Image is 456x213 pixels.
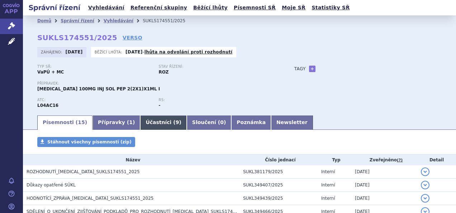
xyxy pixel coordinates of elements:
p: Přípravek: [37,81,280,86]
span: HODNOTÍCÍ_ZPRÁVA_TREMFYA_SUKLS174551_2025 [27,196,154,201]
a: Písemnosti (15) [37,115,92,130]
a: lhůta na odvolání proti rozhodnutí [144,49,233,55]
span: Interní [321,183,335,188]
th: Zveřejněno [351,155,417,165]
span: 15 [78,119,85,125]
button: detail [421,194,429,203]
a: Vyhledávání [86,3,127,13]
th: Typ [318,155,351,165]
span: Zahájeno: [41,49,63,55]
a: Běžící lhůty [191,3,230,13]
td: [DATE] [351,165,417,179]
a: VERSO [123,34,142,41]
a: Písemnosti SŘ [232,3,278,13]
a: + [309,66,315,72]
span: 1 [129,119,133,125]
h3: Tagy [294,65,306,73]
td: SUKL349407/2025 [239,179,318,192]
p: RS: [158,98,272,102]
a: Newsletter [271,115,313,130]
p: Stav řízení: [158,65,272,69]
button: detail [421,167,429,176]
span: 9 [176,119,179,125]
a: Účastníci (9) [140,115,186,130]
span: [MEDICAL_DATA] 100MG INJ SOL PEP 2(2X1)X1ML I [37,86,160,91]
button: detail [421,181,429,189]
a: Stáhnout všechny písemnosti (zip) [37,137,135,147]
p: Typ SŘ: [37,65,151,69]
a: Poznámka [231,115,271,130]
span: Interní [321,169,335,174]
span: ROZHODNUTÍ_TREMFYA_SUKLS174551_2025 [27,169,140,174]
strong: [DATE] [125,49,143,55]
strong: ROZ [158,70,168,75]
th: Číslo jednací [239,155,318,165]
td: [DATE] [351,192,417,205]
a: Domů [37,18,51,23]
span: Běžící lhůta: [95,49,124,55]
a: Přípravky (1) [92,115,140,130]
a: Moje SŘ [280,3,308,13]
strong: SUKLS174551/2025 [37,33,117,42]
a: Vyhledávání [104,18,133,23]
p: - [125,49,233,55]
a: Referenční skupiny [128,3,189,13]
span: Stáhnout všechny písemnosti (zip) [47,139,132,145]
strong: [DATE] [66,49,83,55]
li: SUKLS174551/2025 [143,15,195,26]
a: Správní řízení [61,18,94,23]
h2: Správní řízení [23,3,86,13]
td: [DATE] [351,179,417,192]
span: Interní [321,196,335,201]
span: 0 [220,119,224,125]
a: Statistiky SŘ [309,3,352,13]
td: SUKL381179/2025 [239,165,318,179]
th: Detail [417,155,456,165]
a: Sloučení (0) [187,115,231,130]
strong: GUSELKUMAB [37,103,58,108]
p: ATC: [37,98,151,102]
td: SUKL349439/2025 [239,192,318,205]
abbr: (?) [397,158,403,163]
strong: - [158,103,160,108]
span: Důkazy opatřené SÚKL [27,183,76,188]
strong: VaPÚ + MC [37,70,64,75]
th: Název [23,155,239,165]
